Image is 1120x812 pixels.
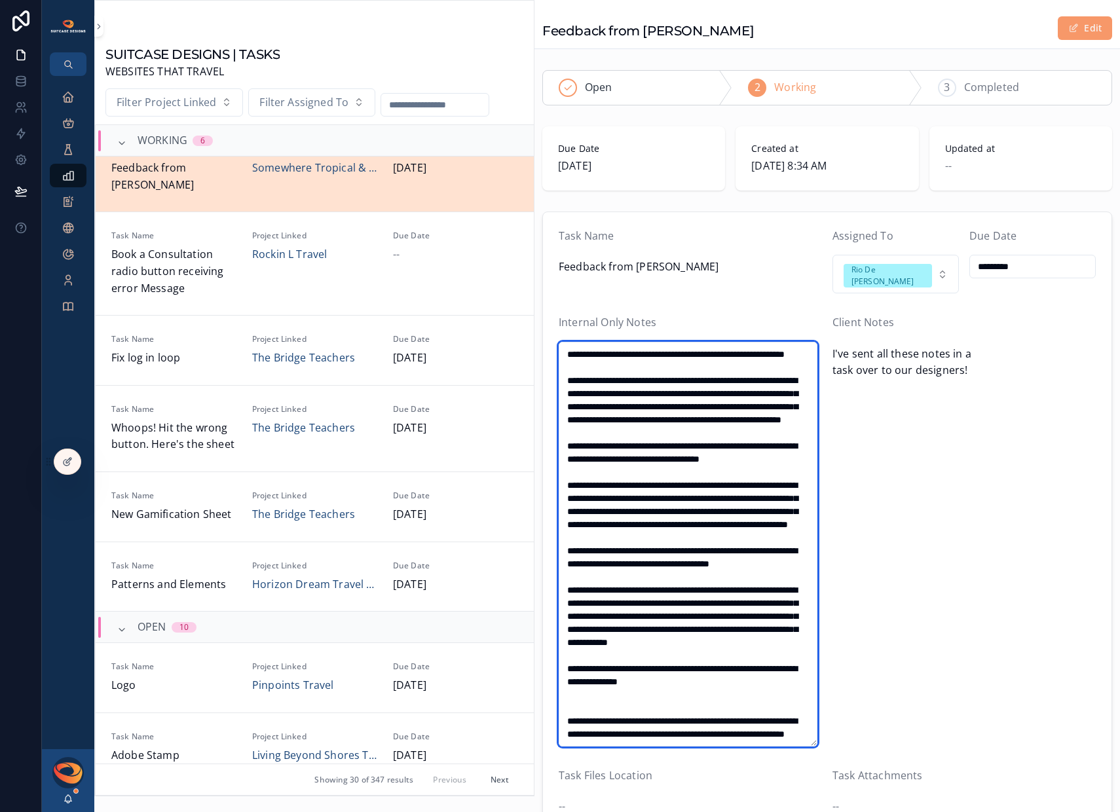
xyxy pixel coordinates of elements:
a: Task NameLogoProject LinkedPinpoints TravelDue Date[DATE] [96,642,534,712]
span: Working [774,79,816,96]
span: Project Linked [252,561,377,571]
a: Task NameFix log in loopProject LinkedThe Bridge TeachersDue Date[DATE] [96,315,534,385]
span: Task Name [111,731,236,742]
span: Created at [751,142,903,155]
a: The Bridge Teachers [252,350,355,367]
span: OPEN [138,619,166,636]
button: Next [481,769,518,790]
span: [DATE] [393,350,518,367]
span: 2 [755,79,760,96]
span: Due Date [969,229,1017,243]
span: Project Linked [252,231,377,241]
button: Select Button [105,88,243,117]
a: Task NameBook a Consultation radio button receiving error MessageProject LinkedRockin L TravelDue... [96,212,534,315]
span: Completed [964,79,1019,96]
span: 3 [944,79,950,96]
a: Task NameFeedback from [PERSON_NAME]Project LinkedSomewhere Tropical & BeyondDue Date[DATE] [96,125,534,212]
span: Book a Consultation radio button receiving error Message [111,246,236,297]
span: Task Attachments [832,768,923,783]
span: Due Date [393,334,518,344]
div: 6 [200,136,205,146]
span: Adobe Stamp [111,747,236,764]
span: [DATE] [393,576,518,593]
span: Client Notes [832,315,894,329]
span: Due Date [393,231,518,241]
h1: SUITCASE DESIGNS | TASKS [105,45,280,64]
img: App logo [50,19,86,33]
a: Living Beyond Shores Travel [252,747,377,764]
span: Open [585,79,612,96]
span: Task Name [111,661,236,672]
span: Fix log in loop [111,350,236,367]
span: Project Linked [252,731,377,742]
span: Project Linked [252,334,377,344]
span: Patterns and Elements [111,576,236,593]
button: Edit [1058,16,1112,40]
span: Logo [111,677,236,694]
span: Due Date [393,561,518,571]
span: Task Name [559,229,614,243]
a: Task NameWhoops! Hit the wrong button. Here's the sheetProject LinkedThe Bridge TeachersDue Date[... [96,385,534,471]
span: Task Files Location [559,768,652,783]
button: Select Button [248,88,375,117]
span: -- [393,246,400,263]
h1: Feedback from [PERSON_NAME] [542,22,754,40]
span: Due Date [558,142,709,155]
a: Pinpoints Travel [252,677,334,694]
span: [DATE] [393,506,518,523]
span: Due Date [393,404,518,415]
span: Task Name [111,404,236,415]
a: Task NameAdobe StampProject LinkedLiving Beyond Shores TravelDue Date[DATE] [96,712,534,783]
span: Filter Project Linked [117,94,216,111]
span: [DATE] [393,747,518,764]
span: Due Date [393,661,518,672]
span: WEBSITES THAT TRAVEL [105,64,280,81]
span: I've sent all these notes in a task over to our designers! [832,346,1096,379]
a: Task NameNew Gamification SheetProject LinkedThe Bridge TeachersDue Date[DATE] [96,471,534,542]
a: The Bridge Teachers [252,506,355,523]
a: The Bridge Teachers [252,420,355,437]
span: Project Linked [252,490,377,501]
div: scrollable content [42,76,94,335]
span: [DATE] [558,158,709,175]
a: Horizon Dream Travel LLC [252,576,377,593]
span: [DATE] [393,160,518,177]
span: [DATE] [393,677,518,694]
span: Internal Only Notes [559,315,656,329]
span: Task Name [111,334,236,344]
div: Rio De [PERSON_NAME] [851,264,924,287]
span: Due Date [393,731,518,742]
div: 10 [179,622,189,633]
span: Task Name [111,490,236,501]
span: Assigned To [832,229,893,243]
span: Project Linked [252,404,377,415]
span: -- [945,158,952,175]
span: Due Date [393,490,518,501]
span: [DATE] 8:34 AM [751,158,903,175]
span: Feedback from [PERSON_NAME] [111,160,236,193]
span: Project Linked [252,661,377,672]
span: Whoops! Hit the wrong button. Here's the sheet [111,420,236,453]
span: New Gamification Sheet [111,506,236,523]
span: WORKING [138,132,187,149]
span: Feedback from [PERSON_NAME] [559,259,822,276]
a: Rockin L Travel [252,246,327,263]
a: Somewhere Tropical & Beyond [252,160,377,177]
span: Updated at [945,142,1096,155]
span: Task Name [111,231,236,241]
button: Select Button [832,255,959,293]
a: Task NamePatterns and ElementsProject LinkedHorizon Dream Travel LLCDue Date[DATE] [96,542,534,612]
span: Filter Assigned To [259,94,348,111]
span: Task Name [111,561,236,571]
span: Showing 30 of 347 results [314,775,413,785]
span: [DATE] [393,420,518,437]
